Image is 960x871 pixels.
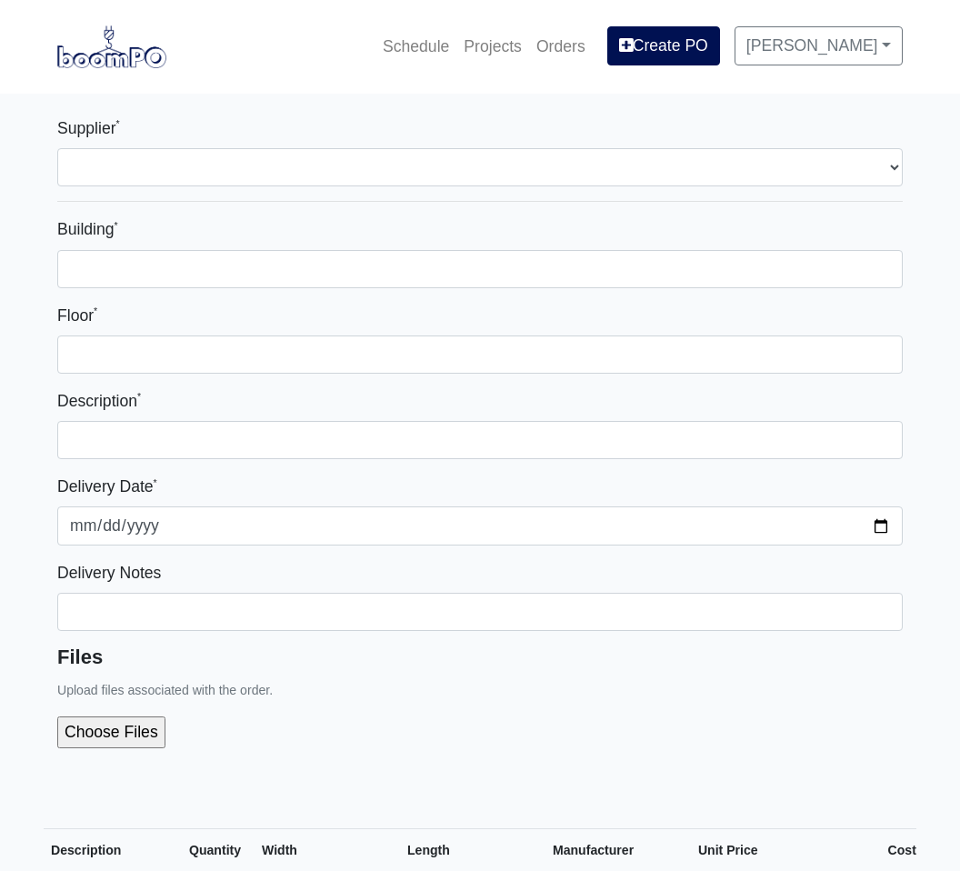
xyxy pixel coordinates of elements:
[57,560,161,586] label: Delivery Notes
[57,216,118,242] label: Building
[529,26,593,66] a: Orders
[57,506,903,545] input: mm-dd-yyyy
[57,646,903,669] h5: Files
[57,25,166,67] img: boomPO
[607,26,720,65] a: Create PO
[57,303,97,328] label: Floor
[57,115,120,141] label: Supplier
[735,26,903,65] a: [PERSON_NAME]
[57,716,360,747] input: Choose Files
[375,26,456,66] a: Schedule
[57,474,157,499] label: Delivery Date
[51,843,121,857] span: Description
[456,26,529,66] a: Projects
[57,683,273,697] small: Upload files associated with the order.
[57,388,141,414] label: Description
